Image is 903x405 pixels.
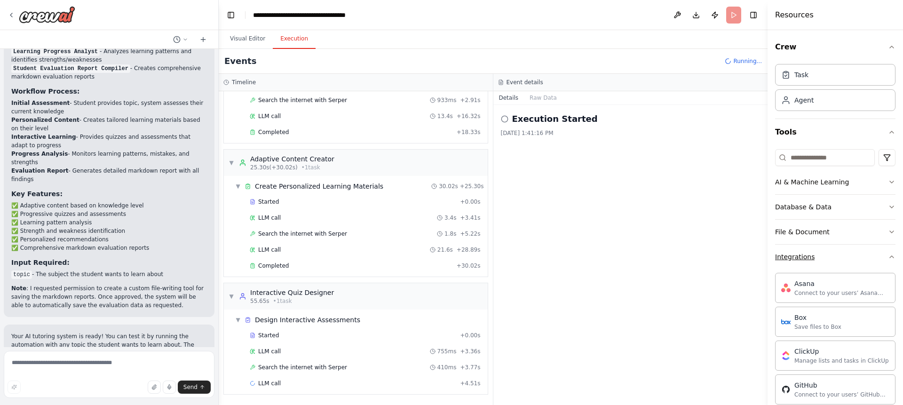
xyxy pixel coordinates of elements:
[437,96,457,104] span: 933ms
[794,289,889,297] div: Connect to your users’ Asana accounts
[775,202,832,212] div: Database & Data
[775,9,814,21] h4: Resources
[148,381,161,394] button: Upload files
[258,214,281,222] span: LLM call
[794,95,814,105] div: Agent
[794,347,889,356] div: ClickUp
[794,357,889,365] div: Manage lists and tasks in ClickUp
[258,364,347,371] span: Search the internet with Serper
[224,8,238,22] button: Hide left sidebar
[781,351,791,360] img: Clickup
[301,164,320,171] span: • 1 task
[222,29,273,49] button: Visual Editor
[183,383,198,391] span: Send
[178,381,211,394] button: Send
[258,332,279,339] span: Started
[794,391,889,398] div: Connect to your users’ GitHub accounts
[253,10,359,20] nav: breadcrumb
[457,262,481,270] span: + 30.02s
[258,128,289,136] span: Completed
[11,235,207,244] li: ✅ Personalized recommendations
[444,214,456,222] span: 3.4s
[273,29,316,49] button: Execution
[11,64,207,81] li: - Creates comprehensive markdown evaluation reports
[11,133,207,150] li: - Provides quizzes and assessments that adapt to progress
[224,55,256,68] h2: Events
[250,154,334,164] div: Adaptive Content Creator
[11,190,63,198] strong: Key Features:
[258,262,289,270] span: Completed
[460,364,480,371] span: + 3.77s
[444,230,456,238] span: 1.8s
[775,220,895,244] button: File & Document
[457,128,481,136] span: + 18.33s
[255,315,360,325] span: Design Interactive Assessments
[524,91,562,104] button: Raw Data
[11,134,76,140] strong: Interactive Learning
[11,332,207,366] p: Your AI tutoring system is ready! You can test it by running the automation with any topic the st...
[11,167,69,174] strong: Evaluation Report
[235,316,241,324] span: ▼
[11,201,207,210] li: ✅ Adaptive content based on knowledge level
[258,112,281,120] span: LLM call
[747,8,760,22] button: Hide right sidebar
[11,270,32,279] code: topic
[11,150,207,167] li: - Monitors learning patterns, mistakes, and strengths
[11,48,100,56] code: Learning Progress Analyst
[439,183,458,190] span: 30.02s
[775,119,895,145] button: Tools
[229,159,234,167] span: ▼
[457,112,481,120] span: + 16.32s
[775,245,895,269] button: Integrations
[781,283,791,293] img: Asana
[460,183,484,190] span: + 25.30s
[775,195,895,219] button: Database & Data
[11,284,207,310] p: : I requested permission to create a custom file-writing tool for saving the markdown reports. On...
[258,380,281,387] span: LLM call
[11,285,26,292] strong: Note
[258,348,281,355] span: LLM call
[794,381,889,390] div: GitHub
[11,117,79,123] strong: Personalized Content
[460,96,480,104] span: + 2.91s
[11,87,79,95] strong: Workflow Process:
[775,177,849,187] div: AI & Machine Learning
[794,323,841,331] div: Save files to Box
[794,279,889,288] div: Asana
[457,246,481,254] span: + 28.89s
[775,170,895,194] button: AI & Machine Learning
[169,34,192,45] button: Switch to previous chat
[196,34,211,45] button: Start a new chat
[775,60,895,119] div: Crew
[11,116,207,133] li: - Creates tailored learning materials based on their level
[19,6,75,23] img: Logo
[11,244,207,252] li: ✅ Comprehensive markdown evaluation reports
[460,332,480,339] span: + 0.00s
[512,112,598,126] h2: Execution Started
[437,364,457,371] span: 410ms
[775,34,895,60] button: Crew
[437,348,457,355] span: 755ms
[258,230,347,238] span: Search the internet with Serper
[11,210,207,218] li: ✅ Progressive quizzes and assessments
[460,348,480,355] span: + 3.36s
[775,227,830,237] div: File & Document
[794,313,841,322] div: Box
[11,270,207,278] li: - The subject the student wants to learn about
[163,381,176,394] button: Click to speak your automation idea
[794,70,808,79] div: Task
[775,252,815,262] div: Integrations
[273,297,292,305] span: • 1 task
[229,293,234,300] span: ▼
[11,227,207,235] li: ✅ Strength and weakness identification
[258,96,347,104] span: Search the internet with Serper
[493,91,524,104] button: Details
[11,167,207,183] li: - Generates detailed markdown report with all findings
[460,198,480,206] span: + 0.00s
[11,47,207,64] li: - Analyzes learning patterns and identifies strengths/weaknesses
[8,381,21,394] button: Improve this prompt
[250,297,269,305] span: 55.65s
[11,64,130,73] code: Student Evaluation Report Compiler
[11,99,207,116] li: - Student provides topic, system assesses their current knowledge
[437,112,453,120] span: 13.4s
